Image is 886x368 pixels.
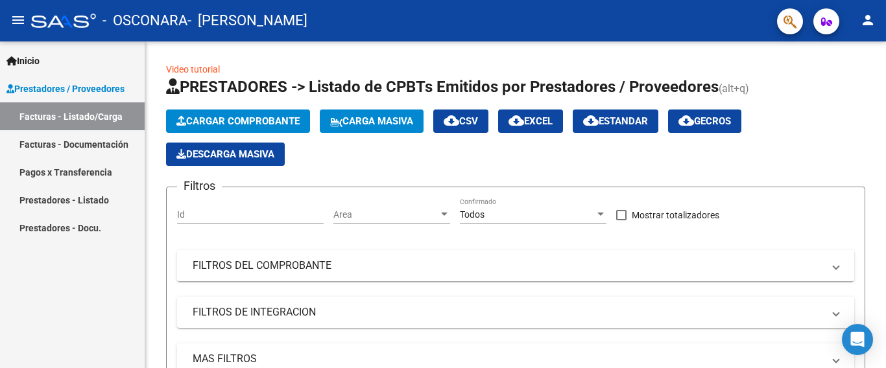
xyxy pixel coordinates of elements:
[102,6,187,35] span: - OSCONARA
[719,82,749,95] span: (alt+q)
[166,143,285,166] app-download-masive: Descarga masiva de comprobantes (adjuntos)
[444,113,459,128] mat-icon: cloud_download
[668,109,741,133] button: Gecros
[498,109,563,133] button: EXCEL
[583,115,648,127] span: Estandar
[176,148,274,160] span: Descarga Masiva
[166,78,719,96] span: PRESTADORES -> Listado de CPBTs Emitidos por Prestadores / Proveedores
[193,259,823,273] mat-panel-title: FILTROS DEL COMPROBANTE
[176,115,300,127] span: Cargar Comprobante
[460,209,485,220] span: Todos
[444,115,478,127] span: CSV
[6,82,125,96] span: Prestadores / Proveedores
[10,12,26,28] mat-icon: menu
[842,324,873,355] div: Open Intercom Messenger
[678,113,694,128] mat-icon: cloud_download
[193,352,823,366] mat-panel-title: MAS FILTROS
[320,109,424,133] button: Carga Masiva
[166,109,310,133] button: Cargar Comprobante
[166,143,285,166] button: Descarga Masiva
[860,12,876,28] mat-icon: person
[433,109,488,133] button: CSV
[6,54,40,68] span: Inicio
[187,6,307,35] span: - [PERSON_NAME]
[678,115,731,127] span: Gecros
[177,297,854,328] mat-expansion-panel-header: FILTROS DE INTEGRACION
[177,177,222,195] h3: Filtros
[583,113,599,128] mat-icon: cloud_download
[166,64,220,75] a: Video tutorial
[509,115,553,127] span: EXCEL
[333,209,438,220] span: Area
[330,115,413,127] span: Carga Masiva
[193,305,823,319] mat-panel-title: FILTROS DE INTEGRACION
[509,113,524,128] mat-icon: cloud_download
[177,250,854,281] mat-expansion-panel-header: FILTROS DEL COMPROBANTE
[632,207,719,223] span: Mostrar totalizadores
[573,109,658,133] button: Estandar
